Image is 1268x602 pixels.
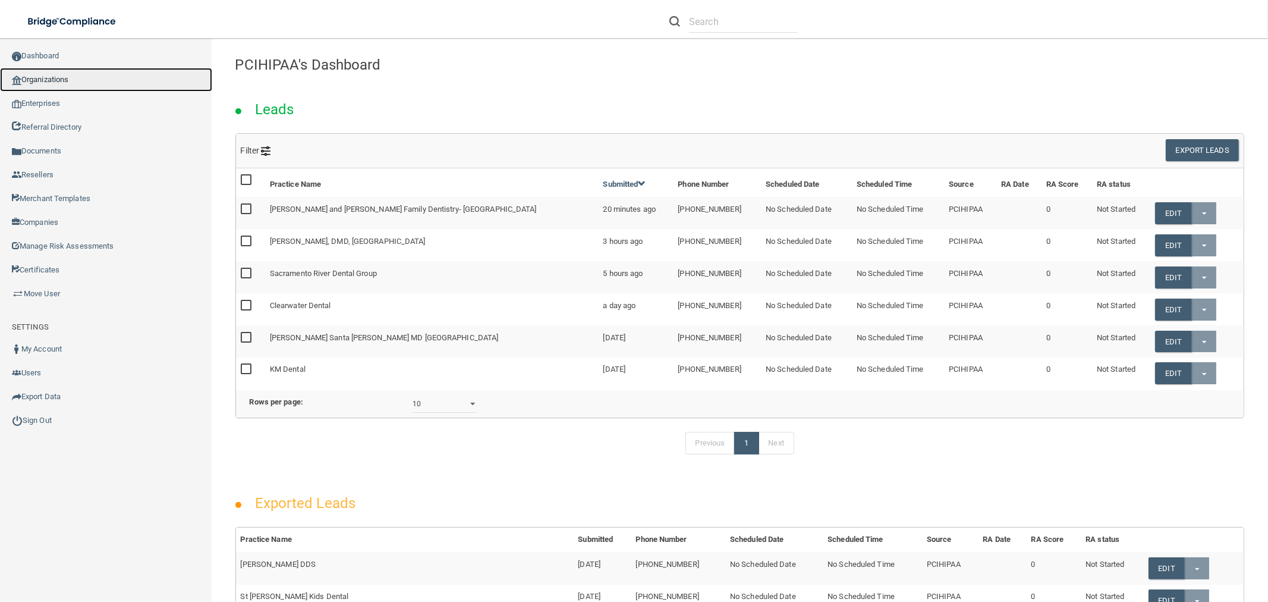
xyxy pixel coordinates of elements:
td: No Scheduled Time [852,325,944,358]
td: [PHONE_NUMBER] [674,197,762,229]
td: PCIHIPAA [944,325,996,358]
th: Scheduled Time [823,528,922,552]
img: icon-export.b9366987.png [12,392,21,402]
td: 0 [1042,358,1092,389]
th: RA Date [978,528,1026,552]
td: Clearwater Dental [265,293,599,325]
th: Practice Name [265,168,599,197]
td: No Scheduled Time [852,358,944,389]
th: Phone Number [631,528,726,552]
a: Edit [1149,557,1185,579]
td: PCIHIPAA [944,229,996,261]
th: Source [944,168,996,197]
td: [PHONE_NUMBER] [674,293,762,325]
th: RA Score [1042,168,1092,197]
td: Not Started [1092,325,1150,358]
span: Filter [241,146,271,155]
td: KM Dental [265,358,599,389]
button: Export Leads [1166,139,1239,161]
a: Edit [1155,234,1191,256]
td: [DATE] [599,325,674,358]
td: [PHONE_NUMBER] [674,229,762,261]
th: Scheduled Date [725,528,823,552]
td: [DATE] [573,552,631,584]
td: 5 hours ago [599,261,674,293]
img: organization-icon.f8decf85.png [12,76,21,85]
td: No Scheduled Date [761,325,852,358]
td: 0 [1042,293,1092,325]
td: No Scheduled Date [761,293,852,325]
td: [PHONE_NUMBER] [674,358,762,389]
td: 0 [1042,261,1092,293]
th: Scheduled Time [852,168,944,197]
td: 0 [1027,552,1081,584]
td: PCIHIPAA [944,197,996,229]
td: No Scheduled Time [823,552,922,584]
td: Not Started [1092,197,1150,229]
td: [PERSON_NAME] DDS [236,552,574,584]
th: Submitted [573,528,631,552]
td: Not Started [1092,229,1150,261]
td: Sacramento River Dental Group [265,261,599,293]
img: bridge_compliance_login_screen.278c3ca4.svg [18,10,127,34]
td: PCIHIPAA [922,552,978,584]
td: Not Started [1092,358,1150,389]
img: ic_power_dark.7ecde6b1.png [12,415,23,426]
td: No Scheduled Time [852,293,944,325]
img: ic_dashboard_dark.d01f4a41.png [12,52,21,61]
td: PCIHIPAA [944,358,996,389]
td: 0 [1042,229,1092,261]
td: PCIHIPAA [944,293,996,325]
td: 0 [1042,325,1092,358]
img: icon-filter@2x.21656d0b.png [261,146,270,156]
a: Previous [685,432,735,454]
th: RA status [1092,168,1150,197]
td: [PHONE_NUMBER] [631,552,726,584]
h2: Exported Leads [243,487,367,520]
h2: Leads [243,93,306,126]
label: SETTINGS [12,320,49,334]
img: icon-users.e205127d.png [12,368,21,378]
td: 20 minutes ago [599,197,674,229]
td: No Scheduled Date [761,358,852,389]
td: a day ago [599,293,674,325]
h4: PCIHIPAA's Dashboard [235,57,1245,73]
td: No Scheduled Date [761,229,852,261]
a: Edit [1155,362,1191,384]
td: Not Started [1092,293,1150,325]
th: Source [922,528,978,552]
th: Practice Name [236,528,574,552]
td: 0 [1042,197,1092,229]
th: RA Score [1027,528,1081,552]
input: Search [689,11,798,33]
td: No Scheduled Date [761,261,852,293]
th: RA Date [996,168,1042,197]
img: briefcase.64adab9b.png [12,288,24,300]
td: Not Started [1081,552,1143,584]
b: Rows per page: [250,397,303,406]
a: Edit [1155,266,1191,289]
td: 3 hours ago [599,229,674,261]
td: [DATE] [599,358,674,389]
a: Submitted [603,180,646,189]
th: Phone Number [674,168,762,197]
td: [PHONE_NUMBER] [674,325,762,358]
a: Edit [1155,331,1191,353]
a: Next [759,432,794,454]
a: Edit [1155,202,1191,224]
img: ic-search.3b580494.png [669,16,680,27]
td: No Scheduled Time [852,229,944,261]
th: RA status [1081,528,1143,552]
img: ic_user_dark.df1a06c3.png [12,344,21,354]
td: No Scheduled Date [725,552,823,584]
td: [PERSON_NAME] and [PERSON_NAME] Family Dentistry- [GEOGRAPHIC_DATA] [265,197,599,229]
a: 1 [734,432,759,454]
td: Not Started [1092,261,1150,293]
td: PCIHIPAA [944,261,996,293]
td: No Scheduled Time [852,197,944,229]
td: [PHONE_NUMBER] [674,261,762,293]
td: [PERSON_NAME] Santa [PERSON_NAME] MD [GEOGRAPHIC_DATA] [265,325,599,358]
a: Edit [1155,299,1191,321]
img: enterprise.0d942306.png [12,100,21,108]
th: Scheduled Date [761,168,852,197]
